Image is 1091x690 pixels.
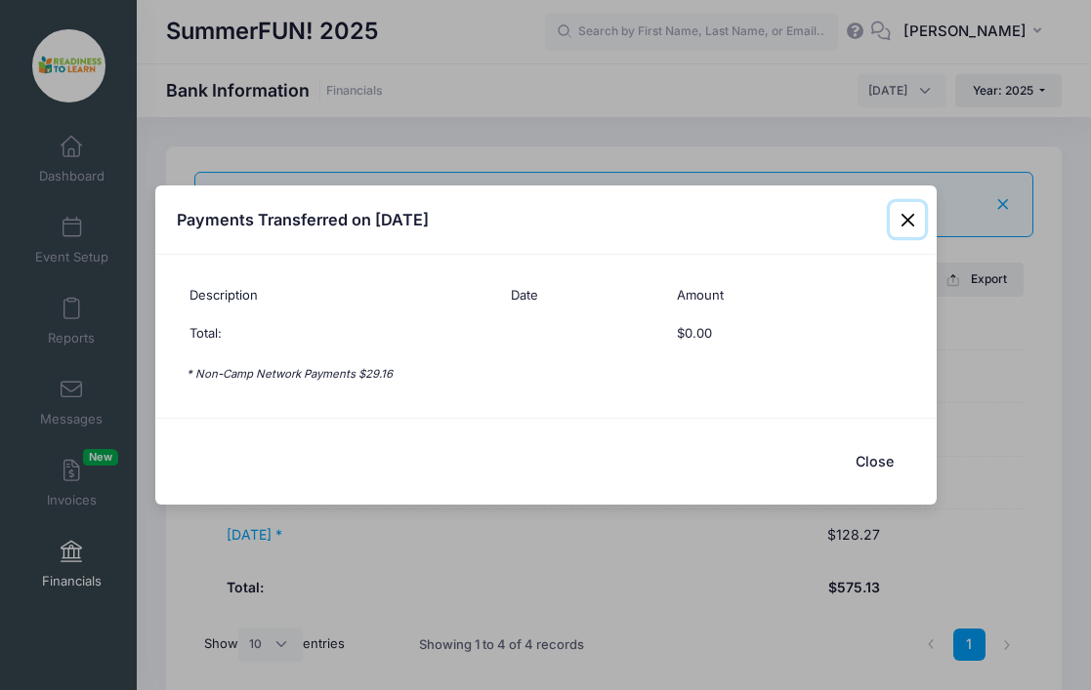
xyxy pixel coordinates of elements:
h4: Payments Transferred on [DATE] [177,208,429,231]
th: Date [501,277,667,315]
button: Close [836,440,914,482]
button: Close [890,202,925,237]
th: $0.00 [667,315,914,353]
th: Amount [667,277,914,315]
p: * Non-Camp Network Payments $29.16 [177,366,914,383]
th: Description [177,277,501,315]
th: Total: [177,315,501,353]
